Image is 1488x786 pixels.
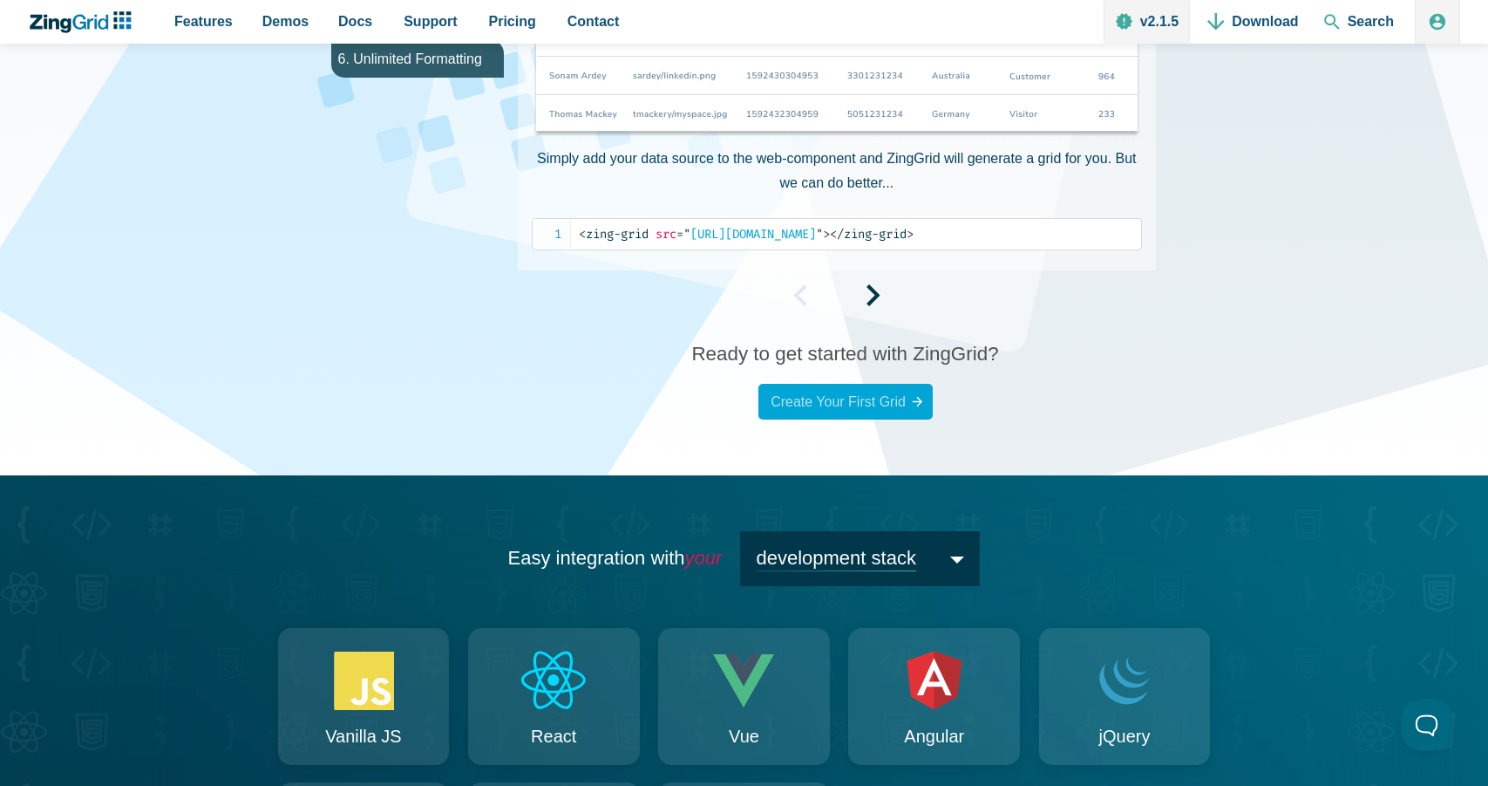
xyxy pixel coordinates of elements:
span: Support [404,10,457,33]
span: src [656,227,676,242]
span: Pricing [489,10,536,33]
span: > [907,227,914,242]
span: React [531,721,576,751]
iframe: Toggle Customer Support [1401,699,1453,751]
a: Vue [658,628,830,765]
span: Docs [338,10,372,33]
em: your [685,547,723,569]
a: Vanilla JS [278,628,450,765]
li: 6. Unlimited Formatting [331,40,504,78]
span: > [823,227,830,242]
span: Easy integration with [508,547,723,569]
span: = [676,227,683,242]
span: Angular [904,721,964,751]
span: Contact [567,10,620,33]
span: zing-grid [830,227,907,242]
a: React [468,628,640,765]
span: " [816,227,823,242]
span: " [683,227,690,242]
span: [URL][DOMAIN_NAME] [676,227,823,242]
span: Vue [729,721,759,751]
span: Vanilla JS [325,721,401,751]
span: zing-grid [579,227,649,242]
span: Features [174,10,233,33]
span: Demos [262,10,309,33]
span: </ [830,227,844,242]
span: < [579,227,586,242]
a: ZingChart Logo. Click to return to the homepage [28,11,140,33]
p: Simply add your data source to the web-component and ZingGrid will generate a grid for you. But w... [532,147,1142,194]
a: Create Your First Grid [758,384,933,420]
a: Angular [848,628,1020,765]
h3: Ready to get started with ZingGrid? [691,341,998,366]
span: jQuery [1099,721,1151,751]
a: jQuery [1039,628,1211,765]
